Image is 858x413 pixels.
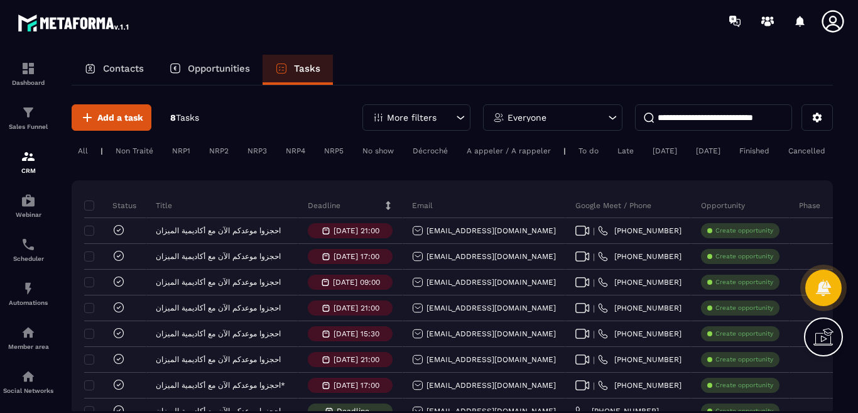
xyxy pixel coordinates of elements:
[334,355,379,364] p: [DATE] 21:00
[263,55,333,85] a: Tasks
[3,299,53,306] p: Automations
[3,211,53,218] p: Webinar
[21,149,36,164] img: formation
[598,251,682,262] a: [PHONE_NUMBER]
[563,146,566,155] p: |
[100,146,103,155] p: |
[188,63,250,74] p: Opportunities
[598,329,682,339] a: [PHONE_NUMBER]
[156,55,263,85] a: Opportunities
[3,272,53,316] a: automationsautomationsAutomations
[241,143,273,158] div: NRP3
[356,143,400,158] div: No show
[334,381,379,390] p: [DATE] 17:00
[72,143,94,158] div: All
[21,281,36,296] img: automations
[318,143,350,158] div: NRP5
[799,201,820,211] p: Phase
[156,304,281,312] p: احجزوا موعدكم الآن مع أكاديمية الميزان
[598,226,682,236] a: [PHONE_NUMBER]
[387,113,437,122] p: More filters
[598,277,682,287] a: [PHONE_NUMBER]
[3,316,53,360] a: automationsautomationsMember area
[308,201,340,211] p: Deadline
[3,96,53,140] a: formationformationSales Funnel
[3,167,53,174] p: CRM
[21,193,36,208] img: automations
[87,201,136,211] p: Status
[97,111,143,124] span: Add a task
[3,387,53,394] p: Social Networks
[176,113,199,123] span: Tasks
[3,343,53,350] p: Member area
[3,140,53,184] a: formationformationCRM
[333,278,380,287] p: [DATE] 09:00
[715,278,773,287] p: Create opportunity
[733,143,776,158] div: Finished
[715,381,773,390] p: Create opportunity
[715,252,773,261] p: Create opportunity
[334,252,379,261] p: [DATE] 17:00
[701,201,745,211] p: Opportunity
[460,143,557,158] div: A appeler / A rappeler
[598,380,682,390] a: [PHONE_NUMBER]
[156,278,281,287] p: احجزوا موعدكم الآن مع أكاديمية الميزان
[611,143,640,158] div: Late
[294,63,320,74] p: Tasks
[334,304,379,312] p: [DATE] 21:00
[156,226,281,235] p: احجزوا موعدكم الآن مع أكاديمية الميزان
[593,304,595,313] span: |
[334,226,379,235] p: [DATE] 21:00
[21,369,36,384] img: social-network
[21,237,36,252] img: scheduler
[156,252,281,261] p: احجزوا موعدكم الآن مع أكاديمية الميزان
[575,201,651,211] p: Google Meet / Phone
[412,201,433,211] p: Email
[3,255,53,262] p: Scheduler
[203,143,235,158] div: NRP2
[406,143,454,158] div: Décroché
[593,226,595,236] span: |
[72,104,151,131] button: Add a task
[715,329,773,338] p: Create opportunity
[334,329,379,338] p: [DATE] 15:30
[156,355,281,364] p: احجزوا موعدكم الآن مع أكاديمية الميزان
[598,355,682,365] a: [PHONE_NUMBER]
[593,252,595,262] span: |
[170,112,199,124] p: 8
[166,143,197,158] div: NRP1
[103,63,144,74] p: Contacts
[598,303,682,313] a: [PHONE_NUMBER]
[715,304,773,312] p: Create opportunity
[109,143,160,158] div: Non Traité
[715,226,773,235] p: Create opportunity
[715,355,773,364] p: Create opportunity
[3,123,53,130] p: Sales Funnel
[593,355,595,365] span: |
[3,184,53,228] a: automationsautomationsWebinar
[280,143,312,158] div: NRP4
[21,325,36,340] img: automations
[3,79,53,86] p: Dashboard
[3,228,53,272] a: schedulerschedulerScheduler
[593,381,595,390] span: |
[3,360,53,404] a: social-networksocial-networkSocial Networks
[72,55,156,85] a: Contacts
[690,143,727,158] div: [DATE]
[508,113,546,122] p: Everyone
[18,11,131,34] img: logo
[572,143,605,158] div: To do
[21,105,36,120] img: formation
[156,201,172,211] p: Title
[593,329,595,339] span: |
[21,61,36,76] img: formation
[3,52,53,96] a: formationformationDashboard
[646,143,683,158] div: [DATE]
[156,381,285,390] p: احجزوا موعدكم الآن مع أكاديمية الميزان*
[156,329,281,338] p: احجزوا موعدكم الآن مع أكاديمية الميزان
[782,143,832,158] div: Cancelled
[593,278,595,287] span: |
